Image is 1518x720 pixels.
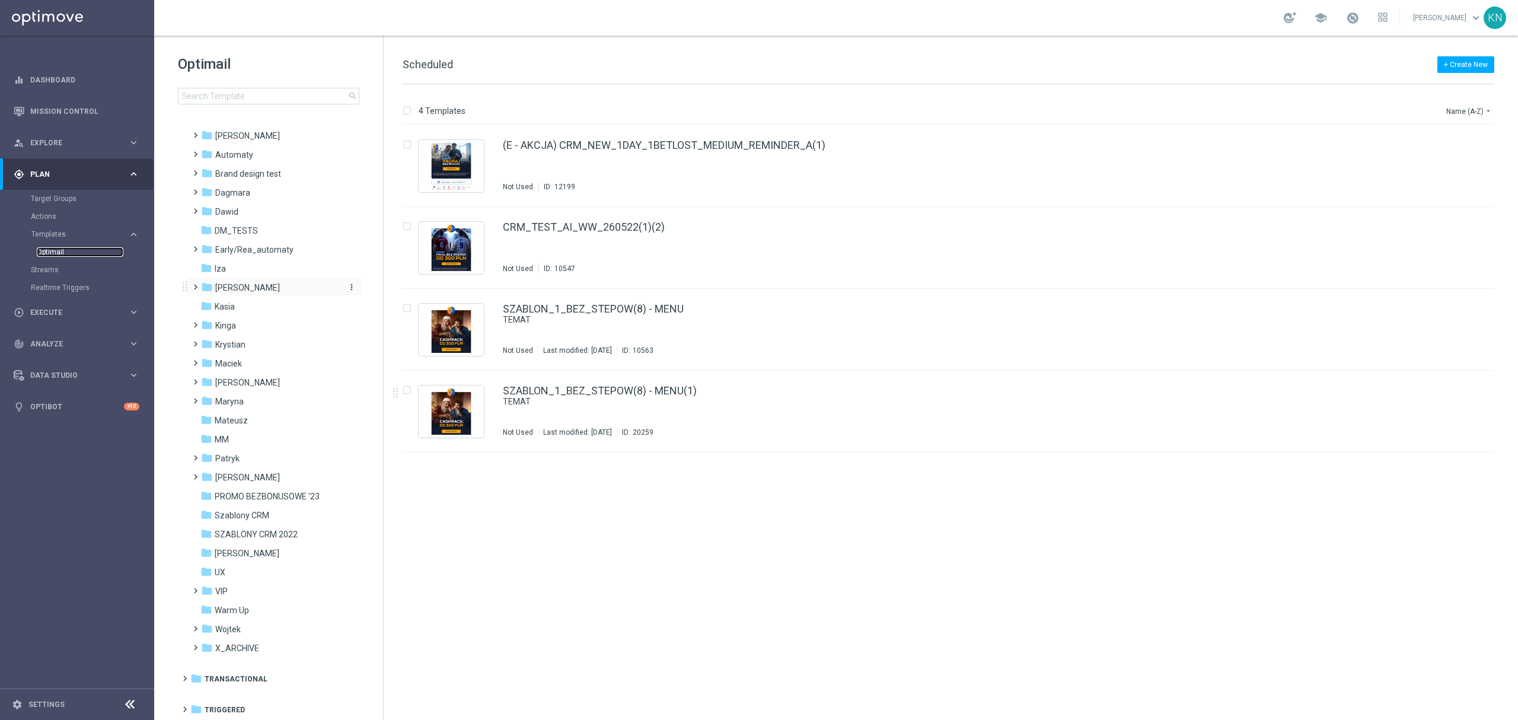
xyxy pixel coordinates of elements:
i: folder [201,205,213,217]
span: Patryk [215,453,240,464]
span: Automaty [215,149,253,160]
span: Kamil N. [215,282,280,293]
div: Data Studio [14,370,128,381]
span: Antoni L. [215,130,280,141]
span: VIP [215,586,228,597]
div: Not Used [503,182,533,192]
i: folder [201,243,213,255]
span: Plan [30,171,128,178]
i: folder [201,167,213,179]
i: play_circle_outline [14,307,24,318]
a: (E - AKCJA) CRM_NEW_1DAY_1BETLOST_MEDIUM_REMINDER_A(1) [503,140,825,151]
i: folder [201,186,213,198]
i: folder [201,338,213,350]
a: SZABLON_1_BEZ_STEPOW(8) - MENU(1) [503,386,697,396]
div: lightbulb Optibot +10 [13,402,140,412]
span: Kasia [215,301,235,312]
button: Name (A-Z)arrow_drop_down [1445,104,1494,118]
button: equalizer Dashboard [13,75,140,85]
i: gps_fixed [14,169,24,180]
div: gps_fixed Plan keyboard_arrow_right [13,170,140,179]
div: Streams [31,261,153,279]
div: Realtime Triggers [31,279,153,297]
i: folder [200,414,212,426]
i: folder [190,673,202,684]
span: DM_TESTS [215,225,258,236]
div: Not Used [503,264,533,273]
i: folder [201,319,213,331]
a: TEMAT [503,314,1416,326]
span: Brand design test [215,168,281,179]
i: arrow_drop_down [1484,106,1493,116]
i: keyboard_arrow_right [128,137,139,148]
i: folder [190,703,202,715]
i: folder [200,547,212,559]
a: Optibot [30,391,124,422]
div: 12199 [554,182,575,192]
i: folder [200,566,212,578]
span: Dawid [215,206,238,217]
button: Data Studio keyboard_arrow_right [13,371,140,380]
i: track_changes [14,339,24,349]
div: 20259 [633,428,653,437]
div: Execute [14,307,128,318]
span: Iza [215,263,226,274]
span: Templates [31,231,116,238]
span: Tomek K. [215,548,279,559]
div: Plan [14,169,128,180]
span: Dagmara [215,187,250,198]
span: school [1314,11,1327,24]
button: Mission Control [13,107,140,116]
i: folder [200,300,212,312]
button: Templates keyboard_arrow_right [31,230,140,239]
div: Templates [31,225,153,261]
span: search [348,91,358,101]
i: keyboard_arrow_right [128,168,139,180]
div: TEMAT [503,396,1443,407]
span: UX [215,567,225,578]
div: play_circle_outline Execute keyboard_arrow_right [13,308,140,317]
span: Maciek [215,358,242,369]
i: folder [200,262,212,274]
span: Explore [30,139,128,146]
i: folder [201,642,213,654]
span: keyboard_arrow_down [1469,11,1482,24]
div: Target Groups [31,190,153,208]
span: Transactional [205,674,267,684]
a: CRM_TEST_AI_WW_260522(1)(2) [503,222,665,232]
span: Data Studio [30,372,128,379]
div: TEMAT [503,314,1443,326]
div: Press SPACE to select this row. [391,371,1516,453]
i: folder [200,224,212,236]
a: Dashboard [30,64,139,95]
img: 10563.jpeg [422,307,481,353]
span: Warm Up [215,605,249,616]
div: KN [1484,7,1506,29]
div: person_search Explore keyboard_arrow_right [13,138,140,148]
a: Realtime Triggers [31,283,123,292]
i: folder [200,528,212,540]
img: 20259.jpeg [422,388,481,435]
i: folder [201,281,213,293]
a: TEMAT [503,396,1416,407]
div: ID: [538,264,575,273]
button: track_changes Analyze keyboard_arrow_right [13,339,140,349]
div: Analyze [14,339,128,349]
span: Scheduled [403,58,453,71]
img: 10547.jpeg [422,225,481,271]
span: Wojtek [215,624,241,635]
i: folder [201,148,213,160]
span: Szablony CRM [215,510,269,521]
i: keyboard_arrow_right [128,369,139,381]
a: Mission Control [30,95,139,127]
span: MM [215,434,229,445]
i: keyboard_arrow_right [128,338,139,349]
span: Execute [30,309,128,316]
a: SZABLON_1_BEZ_STEPOW(8) - MENU [503,304,684,314]
div: Last modified: [DATE] [538,428,617,437]
span: Maryna [215,396,244,407]
div: Press SPACE to select this row. [391,289,1516,371]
